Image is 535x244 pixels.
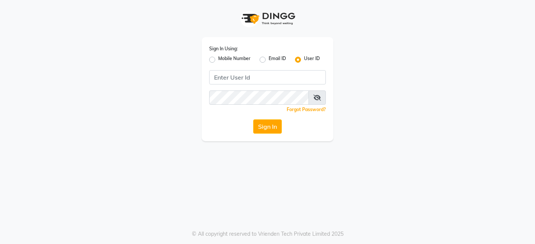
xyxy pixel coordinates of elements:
[218,55,251,64] label: Mobile Number
[304,55,320,64] label: User ID
[237,8,298,30] img: logo1.svg
[209,90,309,105] input: Username
[253,119,282,134] button: Sign In
[269,55,286,64] label: Email ID
[209,70,326,84] input: Username
[209,45,238,52] label: Sign In Using:
[287,107,326,112] a: Forgot Password?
